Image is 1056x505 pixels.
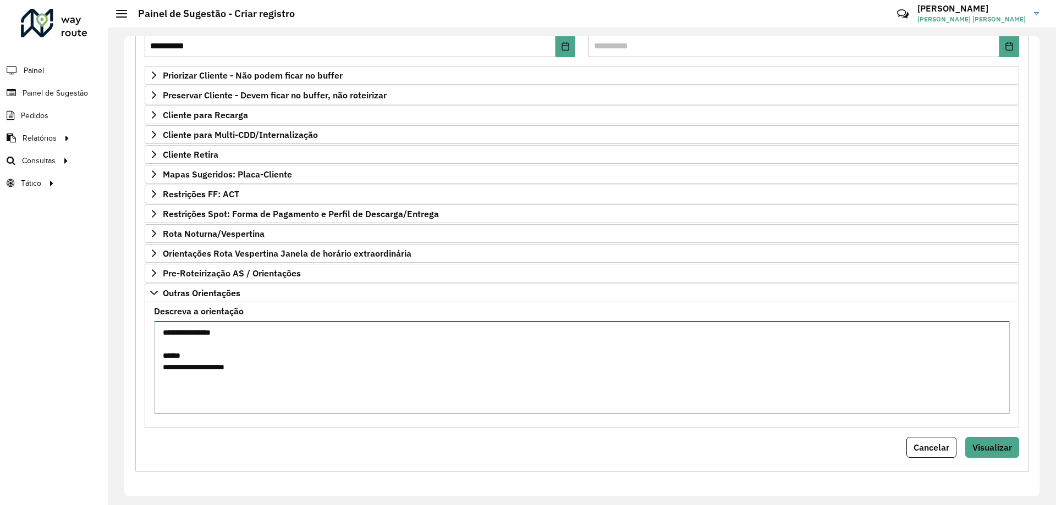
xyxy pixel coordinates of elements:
a: Restrições FF: ACT [145,185,1019,203]
a: Cliente para Recarga [145,106,1019,124]
div: Outras Orientações [145,302,1019,428]
span: Mapas Sugeridos: Placa-Cliente [163,170,292,179]
span: Cliente Retira [163,150,218,159]
span: Cliente para Multi-CDD/Internalização [163,130,318,139]
button: Cancelar [906,437,956,458]
span: [PERSON_NAME] [PERSON_NAME] [917,14,1026,24]
span: Tático [21,177,41,189]
span: Painel de Sugestão [23,87,88,99]
a: Pre-Roteirização AS / Orientações [145,264,1019,282]
span: Outras Orientações [163,288,240,297]
span: Consultas [22,155,56,167]
span: Pedidos [21,110,48,121]
label: Descreva a orientação [154,304,244,318]
span: Cliente para Recarga [163,110,248,119]
a: Restrições Spot: Forma de Pagamento e Perfil de Descarga/Entrega [145,204,1019,223]
span: Restrições FF: ACT [163,190,239,198]
a: Cliente para Multi-CDD/Internalização [145,125,1019,144]
a: Rota Noturna/Vespertina [145,224,1019,243]
span: Orientações Rota Vespertina Janela de horário extraordinária [163,249,411,258]
button: Choose Date [555,35,575,57]
h3: [PERSON_NAME] [917,3,1026,14]
span: Visualizar [972,442,1012,453]
a: Cliente Retira [145,145,1019,164]
span: Priorizar Cliente - Não podem ficar no buffer [163,71,343,80]
button: Visualizar [965,437,1019,458]
a: Contato Rápido [891,2,915,26]
a: Orientações Rota Vespertina Janela de horário extraordinária [145,244,1019,263]
a: Priorizar Cliente - Não podem ficar no buffer [145,66,1019,85]
button: Choose Date [999,35,1019,57]
span: Preservar Cliente - Devem ficar no buffer, não roteirizar [163,91,387,99]
a: Outras Orientações [145,284,1019,302]
span: Cancelar [914,442,949,453]
h2: Painel de Sugestão - Criar registro [127,8,295,20]
span: Relatórios [23,132,57,144]
span: Pre-Roteirização AS / Orientações [163,269,301,278]
span: Rota Noturna/Vespertina [163,229,265,238]
a: Preservar Cliente - Devem ficar no buffer, não roteirizar [145,86,1019,104]
a: Mapas Sugeridos: Placa-Cliente [145,165,1019,184]
span: Painel [24,65,44,76]
span: Restrições Spot: Forma de Pagamento e Perfil de Descarga/Entrega [163,209,439,218]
